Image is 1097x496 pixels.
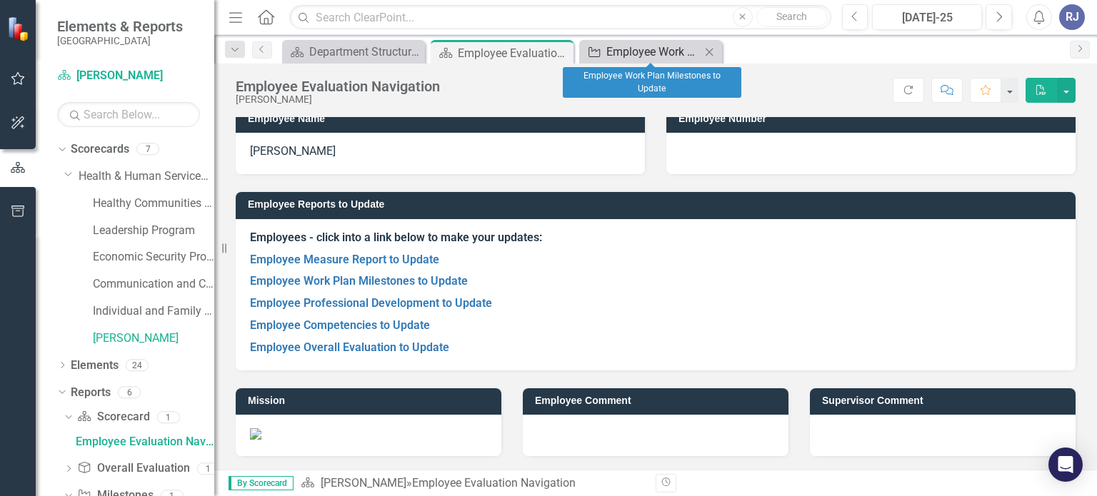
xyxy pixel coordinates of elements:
[248,113,638,124] h3: Employee Name
[756,7,828,27] button: Search
[606,43,701,61] div: Employee Work Plan Milestones to Update
[57,68,200,84] a: [PERSON_NAME]
[250,428,261,440] img: Mission.PNG
[236,94,440,105] div: [PERSON_NAME]
[57,18,183,35] span: Elements & Reports
[412,476,576,490] div: Employee Evaluation Navigation
[79,168,214,185] a: Health & Human Services Department
[157,411,180,423] div: 1
[250,340,449,354] a: Employee Overall Evaluation to Update
[136,143,159,156] div: 7
[1059,4,1085,30] button: RJ
[57,102,200,127] input: Search Below...
[250,296,492,310] a: Employee Professional Development to Update
[250,231,542,244] strong: Employees - click into a link below to make your updates:
[250,143,631,160] p: [PERSON_NAME]
[248,199,1068,210] h3: Employee Reports to Update
[321,476,406,490] a: [PERSON_NAME]
[309,43,421,61] div: Department Structure & Strategic Results
[301,475,645,492] div: »
[250,253,439,266] a: Employee Measure Report to Update
[93,196,214,212] a: Healthy Communities Program
[126,359,149,371] div: 24
[71,141,129,158] a: Scorecards
[93,330,214,347] a: [PERSON_NAME]
[93,303,214,320] a: Individual and Family Health Program
[71,385,111,401] a: Reports
[93,223,214,239] a: Leadership Program
[7,16,32,41] img: ClearPoint Strategy
[250,274,468,288] a: Employee Work Plan Milestones to Update
[250,318,430,332] a: Employee Competencies to Update
[872,4,982,30] button: [DATE]-25
[57,35,183,46] small: [GEOGRAPHIC_DATA]
[458,44,570,62] div: Employee Evaluation Navigation
[822,395,1068,406] h3: Supervisor Comment
[76,435,214,448] div: Employee Evaluation Navigation
[236,79,440,94] div: Employee Evaluation Navigation
[877,9,977,26] div: [DATE]-25
[248,395,494,406] h3: Mission
[286,43,421,61] a: Department Structure & Strategic Results
[535,395,781,406] h3: Employee Comment
[289,5,831,30] input: Search ClearPoint...
[72,430,214,453] a: Employee Evaluation Navigation
[776,11,807,22] span: Search
[77,460,189,477] a: Overall Evaluation
[77,409,149,425] a: Scorecard
[563,67,741,98] div: Employee Work Plan Milestones to Update
[1048,447,1083,482] div: Open Intercom Messenger
[583,43,701,61] a: Employee Work Plan Milestones to Update
[118,386,141,398] div: 6
[229,476,294,490] span: By Scorecard
[678,113,1068,124] h3: Employee Number
[197,462,220,475] div: 1
[93,276,214,293] a: Communication and Coordination Program
[71,358,119,374] a: Elements
[93,249,214,265] a: Economic Security Program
